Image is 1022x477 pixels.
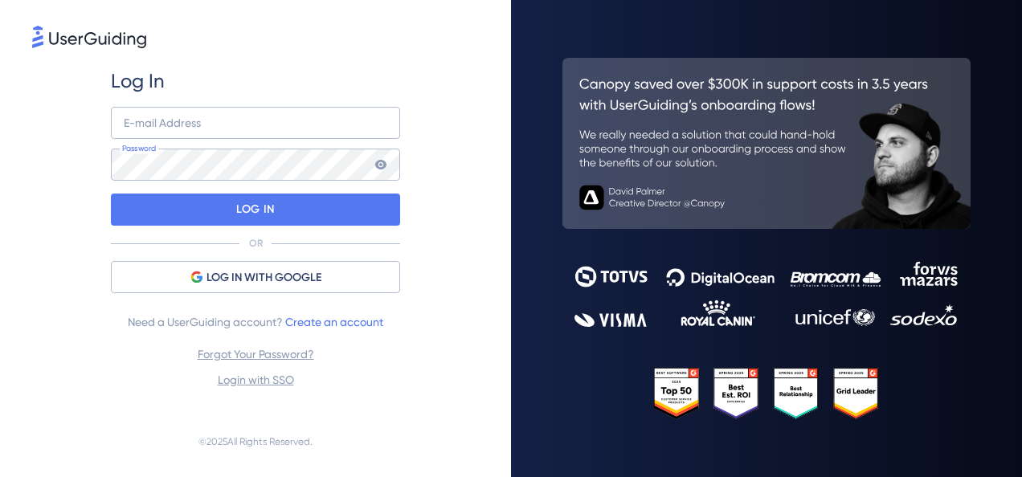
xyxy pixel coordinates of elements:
span: LOG IN WITH GOOGLE [206,268,321,287]
a: Forgot Your Password? [198,348,314,361]
input: example@company.com [111,107,400,139]
img: 26c0aa7c25a843aed4baddd2b5e0fa68.svg [562,58,971,228]
a: Create an account [285,316,383,328]
p: OR [249,237,263,250]
img: 9302ce2ac39453076f5bc0f2f2ca889b.svg [574,262,959,327]
span: © 2025 All Rights Reserved. [198,432,313,451]
img: 25303e33045975176eb484905ab012ff.svg [654,368,878,419]
p: LOG IN [236,197,274,222]
span: Log In [111,68,165,94]
a: Login with SSO [218,373,294,386]
img: 8faab4ba6bc7696a72372aa768b0286c.svg [32,26,146,48]
span: Need a UserGuiding account? [128,312,383,332]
